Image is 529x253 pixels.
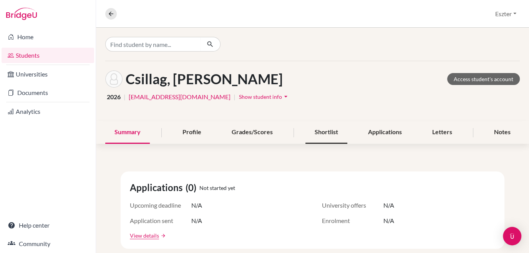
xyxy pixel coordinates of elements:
[130,181,186,195] span: Applications
[2,85,94,100] a: Documents
[239,91,290,103] button: Show student infoarrow_drop_down
[383,201,394,210] span: N/A
[2,67,94,82] a: Universities
[191,216,202,225] span: N/A
[282,93,290,100] i: arrow_drop_down
[2,236,94,251] a: Community
[2,48,94,63] a: Students
[130,231,159,240] a: View details
[199,184,235,192] span: Not started yet
[2,29,94,45] a: Home
[2,104,94,119] a: Analytics
[322,216,383,225] span: Enrolment
[222,121,282,144] div: Grades/Scores
[159,233,166,238] a: arrow_forward
[359,121,411,144] div: Applications
[186,181,199,195] span: (0)
[105,70,123,88] img: Miki Csillag's avatar
[503,227,521,245] div: Open Intercom Messenger
[126,71,283,87] h1: Csillag, [PERSON_NAME]
[6,8,37,20] img: Bridge-U
[173,121,211,144] div: Profile
[105,37,201,52] input: Find student by name...
[130,216,191,225] span: Application sent
[130,201,191,210] span: Upcoming deadline
[423,121,461,144] div: Letters
[492,7,520,21] button: Eszter
[322,201,383,210] span: University offers
[485,121,520,144] div: Notes
[191,201,202,210] span: N/A
[107,92,121,102] span: 2026
[129,92,231,102] a: [EMAIL_ADDRESS][DOMAIN_NAME]
[305,121,347,144] div: Shortlist
[234,92,235,102] span: |
[2,218,94,233] a: Help center
[447,73,520,85] a: Access student's account
[124,92,126,102] span: |
[383,216,394,225] span: N/A
[239,93,282,100] span: Show student info
[105,121,150,144] div: Summary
